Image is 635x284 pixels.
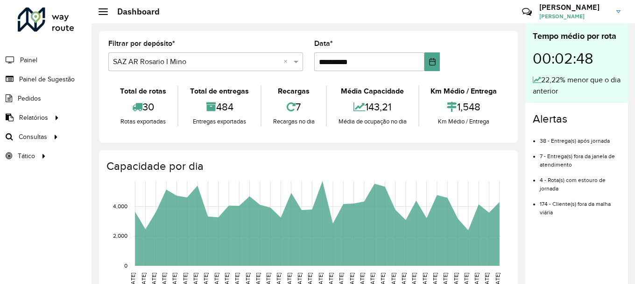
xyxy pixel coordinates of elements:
text: 0 [124,262,127,269]
div: 143,21 [329,97,416,117]
label: Data [314,38,333,49]
div: Média Capacidade [329,86,416,97]
span: Relatórios [19,113,48,123]
div: Total de entregas [181,86,258,97]
span: Clear all [283,56,291,67]
button: Choose Date [424,52,440,71]
div: Km Médio / Entrega [422,86,506,97]
div: 22,22% menor que o dia anterior [533,74,621,97]
h4: Capacidade por dia [106,160,508,173]
li: 4 - Rota(s) com estouro de jornada [540,169,621,193]
span: Consultas [19,132,47,142]
div: Rotas exportadas [111,117,175,126]
li: 7 - Entrega(s) fora da janela de atendimento [540,145,621,169]
div: Média de ocupação no dia [329,117,416,126]
div: 7 [264,97,324,117]
li: 38 - Entrega(s) após jornada [540,130,621,145]
li: 174 - Cliente(s) fora da malha viária [540,193,621,217]
span: [PERSON_NAME] [539,12,609,21]
div: Recargas [264,86,324,97]
label: Filtrar por depósito [108,38,175,49]
h3: [PERSON_NAME] [539,3,609,12]
text: 4,000 [113,203,127,209]
div: 1,548 [422,97,506,117]
div: 30 [111,97,175,117]
div: Entregas exportadas [181,117,258,126]
h4: Alertas [533,112,621,126]
div: Recargas no dia [264,117,324,126]
div: 00:02:48 [533,43,621,74]
a: Contato Rápido [517,2,537,22]
text: 2,000 [113,233,127,239]
h2: Dashboard [108,7,160,17]
span: Pedidos [18,94,41,103]
span: Tático [18,151,35,161]
div: Total de rotas [111,86,175,97]
div: Km Médio / Entrega [422,117,506,126]
div: 484 [181,97,258,117]
span: Painel [20,55,37,65]
div: Tempo médio por rota [533,30,621,43]
span: Painel de Sugestão [19,74,75,84]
